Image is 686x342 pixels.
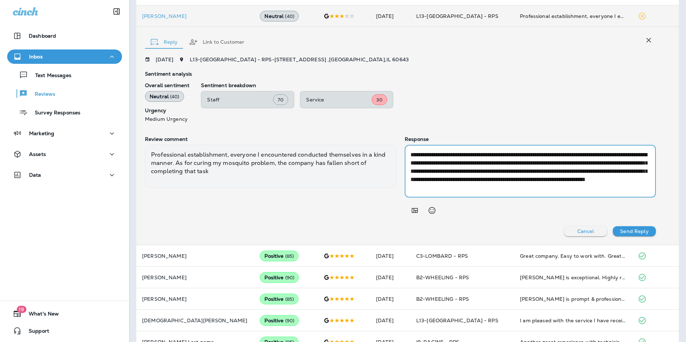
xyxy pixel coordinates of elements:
div: Neutral [260,11,299,22]
p: Service [306,97,372,103]
button: Survey Responses [7,105,122,120]
button: Dashboard [7,29,122,43]
button: Cancel [564,226,607,236]
button: Reviews [7,86,122,101]
p: Send Reply [620,228,648,234]
p: Medium Urgency [145,116,189,122]
button: Add in a premade template [408,203,422,218]
td: [DATE] [370,245,410,267]
div: Positive [260,315,299,326]
span: ( 90 ) [285,318,295,324]
td: [DATE] [370,267,410,288]
p: Assets [29,151,46,157]
span: C3-LOMBARD - RPS [416,253,468,259]
p: Inbox [29,54,43,60]
p: Reviews [28,91,55,98]
p: Staff [207,97,273,103]
button: Inbox [7,49,122,64]
div: Click to view Customer Drawer [142,13,248,19]
p: Text Messages [28,72,71,79]
div: Anton is prompt & professional. We are usually an 8 am stop and we appreciate his patience as we ... [520,295,626,303]
span: L13-[GEOGRAPHIC_DATA] - RPS - [STREET_ADDRESS] , [GEOGRAPHIC_DATA] , IL 60643 [190,56,409,63]
span: Support [22,328,49,337]
span: 19 [17,306,26,313]
td: [DATE] [370,5,410,27]
div: Professional establishment, everyone I encountered conducted themselves in a kind manner. As for ... [145,145,396,188]
div: Brandon is exceptional. Highly recommend him and Rose! He has been servicing our house for the pa... [520,274,626,281]
button: Collapse Sidebar [107,4,127,19]
span: B2-WHEELING - RPS [416,274,469,281]
span: ( 90 ) [285,275,295,281]
p: Sentiment analysis [145,71,656,77]
p: [DEMOGRAPHIC_DATA][PERSON_NAME] [142,318,248,323]
span: ( 85 ) [285,296,294,302]
p: Review comment [145,136,396,142]
p: Marketing [29,130,54,136]
p: [PERSON_NAME] [142,296,248,302]
p: Overall sentiment [145,82,189,88]
p: Dashboard [29,33,56,39]
td: [DATE] [370,288,410,310]
p: [DATE] [156,57,173,62]
button: Assets [7,147,122,161]
button: Link to Customer [183,29,250,55]
div: Positive [260,272,299,283]
div: Positive [260,294,299,304]
span: ( 40 ) [285,13,294,19]
div: Great company. Easy to work with. Great service. [520,252,626,260]
div: Professional establishment, everyone I encountered conducted themselves in a kind manner. As for ... [520,13,626,20]
p: Urgency [145,108,189,113]
p: Survey Responses [28,110,80,117]
span: B2-WHEELING - RPS [416,296,469,302]
span: L13-[GEOGRAPHIC_DATA] - RPS [416,317,498,324]
span: 30 [376,97,382,103]
td: [DATE] [370,310,410,331]
span: ( 40 ) [170,94,179,100]
button: Support [7,324,122,338]
span: What's New [22,311,59,319]
p: Cancel [577,228,594,234]
span: ( 85 ) [285,253,294,259]
button: Send Reply [613,226,656,236]
p: [PERSON_NAME] [142,275,248,280]
button: Reply [145,29,183,55]
p: Response [405,136,656,142]
div: Positive [260,251,299,261]
button: Data [7,168,122,182]
button: Text Messages [7,67,122,82]
div: Neutral [145,91,184,102]
span: 70 [278,97,283,103]
button: Marketing [7,126,122,141]
button: Select an emoji [425,203,439,218]
p: [PERSON_NAME] [142,13,248,19]
button: 19What's New [7,307,122,321]
span: L13-[GEOGRAPHIC_DATA] - RPS [416,13,498,19]
p: [PERSON_NAME] [142,253,248,259]
p: Data [29,172,41,178]
p: Sentiment breakdown [201,82,656,88]
div: I am pleased with the service I have received from Rose Pest Control. I have not had any issues w... [520,317,626,324]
